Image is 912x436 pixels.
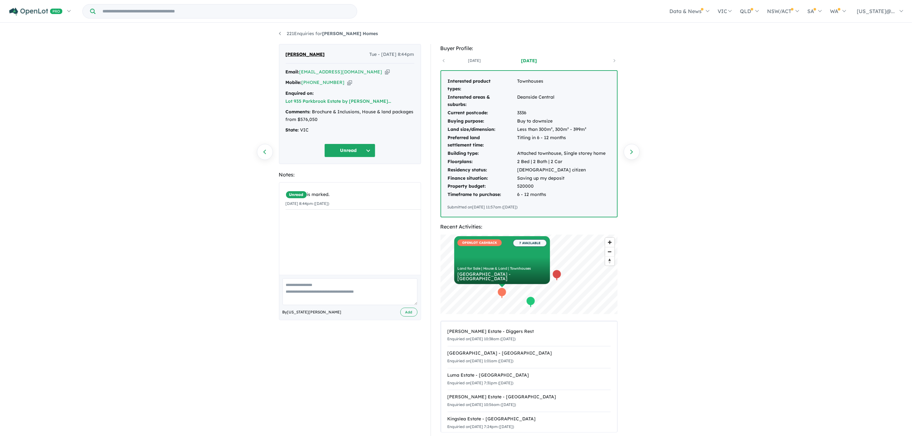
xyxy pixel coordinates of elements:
td: Attached townhouse, Single storey home [517,149,606,158]
a: Lot 935 Parkbrook Estate by [PERSON_NAME]... [286,98,391,104]
td: Property budget: [448,182,517,191]
div: [PERSON_NAME] Estate - Diggers Rest [448,328,611,335]
button: Unread [324,144,375,157]
div: Map marker [526,296,535,308]
td: Less than 300m², 300m² - 399m² [517,125,606,134]
span: 7 AVAILABLE [513,239,547,247]
div: is marked. [286,191,422,199]
td: Saving up my deposit [517,174,606,183]
div: Luma Estate - [GEOGRAPHIC_DATA] [448,372,611,379]
td: Residency status: [448,166,517,174]
div: Submitted on [DATE] 11:57am ([DATE]) [448,204,611,210]
td: 3336 [517,109,606,117]
td: Finance situation: [448,174,517,183]
a: [PERSON_NAME] Estate - Diggers RestEnquiried on[DATE] 10:38am ([DATE]) [448,325,611,347]
small: Enquiried on [DATE] 10:56am ([DATE]) [448,402,516,407]
strong: State: [286,127,299,133]
nav: breadcrumb [279,30,633,38]
span: Tue - [DATE] 8:44pm [370,51,414,58]
small: Enquiried on [DATE] 7:31pm ([DATE]) [448,380,514,385]
small: Enquiried on [DATE] 7:24pm ([DATE]) [448,424,514,429]
a: [DATE] [448,57,502,64]
strong: Enquired on: [286,90,314,96]
a: [PHONE_NUMBER] [302,79,345,85]
td: 2 Bed | 2 Bath | 2 Car [517,158,606,166]
div: Map marker [497,287,507,299]
strong: Mobile: [286,79,302,85]
td: Building type: [448,149,517,158]
div: VIC [286,126,414,134]
td: Interested product types: [448,77,517,93]
span: Reset bearing to north [605,257,614,266]
span: Unread [286,191,307,199]
div: Brochure & Inclusions, House & land packages from $576,050 [286,108,414,124]
img: Openlot PRO Logo White [9,8,63,16]
canvas: Map [441,235,618,314]
td: Current postcode: [448,109,517,117]
td: Land size/dimension: [448,125,517,134]
a: [PERSON_NAME] Estate - [GEOGRAPHIC_DATA]Enquiried on[DATE] 10:56am ([DATE]) [448,390,611,412]
td: 6 - 12 months [517,191,606,199]
div: Recent Activities: [441,222,618,231]
td: Buying purpose: [448,117,517,125]
a: [EMAIL_ADDRESS][DOMAIN_NAME] [299,69,382,75]
td: [DEMOGRAPHIC_DATA] citizen [517,166,606,174]
div: Land for Sale | House & Land | Townhouses [457,267,547,270]
td: Timeframe to purchase: [448,191,517,199]
strong: [PERSON_NAME] Homes [322,31,378,36]
div: Notes: [279,170,421,179]
td: Interested areas & suburbs: [448,93,517,109]
button: Reset bearing to north [605,256,614,266]
a: OPENLOT CASHBACK 7 AVAILABLE Land for Sale | House & Land | Townhouses [GEOGRAPHIC_DATA] - [GEOGR... [454,236,550,284]
td: Titling in 6 - 12 months [517,134,606,150]
td: Deanside Central [517,93,606,109]
button: Copy [385,69,390,75]
a: Luma Estate - [GEOGRAPHIC_DATA]Enquiried on[DATE] 7:31pm ([DATE]) [448,368,611,390]
strong: Email: [286,69,299,75]
div: [PERSON_NAME] Estate - [GEOGRAPHIC_DATA] [448,393,611,401]
input: Try estate name, suburb, builder or developer [97,4,356,18]
button: Add [400,308,418,317]
small: Enquiried on [DATE] 10:38am ([DATE]) [448,336,516,341]
span: By [US_STATE][PERSON_NAME] [283,309,342,315]
small: [DATE] 8:44pm ([DATE]) [286,201,329,206]
div: [GEOGRAPHIC_DATA] - [GEOGRAPHIC_DATA] [448,350,611,357]
button: Zoom in [605,238,614,247]
td: Preferred land settlement time: [448,134,517,150]
a: [GEOGRAPHIC_DATA] - [GEOGRAPHIC_DATA]Enquiried on[DATE] 1:01am ([DATE]) [448,346,611,368]
button: Zoom out [605,247,614,256]
a: 221Enquiries for[PERSON_NAME] Homes [279,31,378,36]
span: OPENLOT CASHBACK [457,239,502,246]
td: Floorplans: [448,158,517,166]
div: Map marker [552,269,562,281]
strong: Comments: [286,109,311,115]
div: Kingslea Estate - [GEOGRAPHIC_DATA] [448,415,611,423]
td: Buy to downsize [517,117,606,125]
td: Townhouses [517,77,606,93]
span: [PERSON_NAME] [286,51,325,58]
a: [DATE] [502,57,556,64]
small: Enquiried on [DATE] 1:01am ([DATE]) [448,358,514,363]
div: [GEOGRAPHIC_DATA] - [GEOGRAPHIC_DATA] [457,272,547,281]
button: Lot 935 Parkbrook Estate by [PERSON_NAME]... [286,98,391,105]
td: 520000 [517,182,606,191]
span: [US_STATE]@... [857,8,895,14]
a: Kingslea Estate - [GEOGRAPHIC_DATA]Enquiried on[DATE] 7:24pm ([DATE]) [448,412,611,434]
div: Buyer Profile: [441,44,618,53]
button: Copy [347,79,352,86]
